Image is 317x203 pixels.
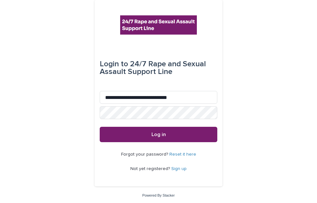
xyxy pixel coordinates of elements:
[121,152,169,157] span: Forgot your password?
[100,60,128,68] span: Login to
[100,127,217,142] button: Log in
[142,193,174,197] a: Powered By Stacker
[100,55,217,81] div: 24/7 Rape and Sexual Assault Support Line
[120,15,197,35] img: rhQMoQhaT3yELyF149Cw
[130,166,171,171] span: Not yet registered?
[169,152,196,157] a: Reset it here
[151,132,166,137] span: Log in
[171,166,187,171] a: Sign up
